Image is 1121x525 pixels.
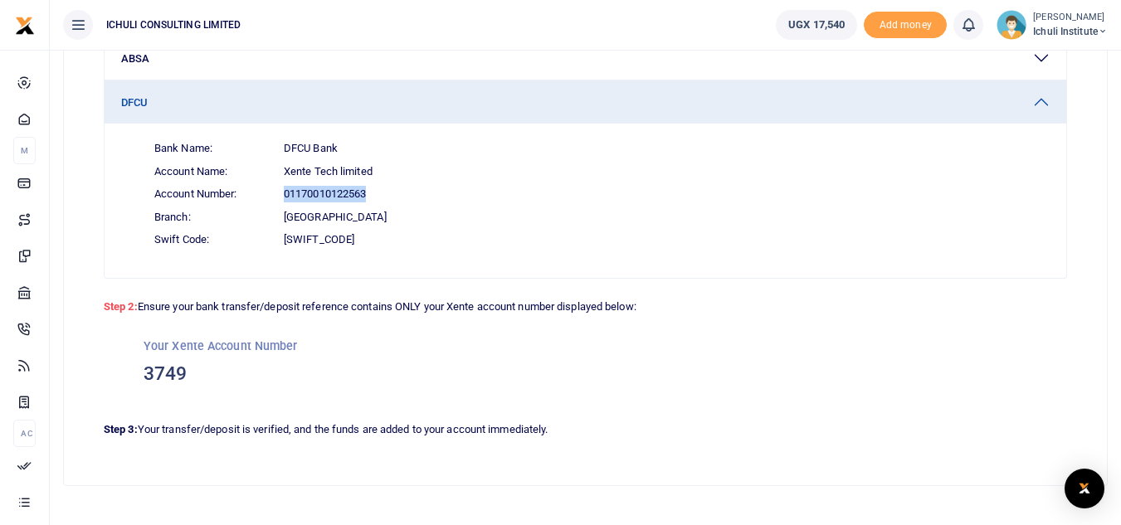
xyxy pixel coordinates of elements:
span: Account Name: [154,163,271,180]
strong: Step 2: [104,300,138,313]
p: Your transfer/deposit is verified, and the funds are added to your account immediately. [104,421,1067,439]
span: [SWIFT_CODE] [284,231,354,248]
span: Swift Code: [154,231,271,248]
strong: Step 3: [104,423,138,435]
span: Account Number: [154,186,271,202]
a: Add money [864,17,947,30]
small: [PERSON_NAME] [1033,11,1108,25]
span: UGX 17,540 [788,17,845,33]
img: logo-small [15,16,35,36]
img: profile-user [997,10,1026,40]
h3: 3749 [144,362,1027,386]
span: [GEOGRAPHIC_DATA] [284,209,387,226]
span: Add money [864,12,947,39]
span: Xente Tech limited [284,163,373,180]
small: Your Xente Account Number [144,339,298,352]
span: DFCU Bank [284,140,338,157]
span: ICHULI CONSULTING LIMITED [100,17,248,32]
span: 01170010122563 [284,186,366,202]
a: logo-small logo-large logo-large [15,18,35,31]
p: Ensure your bank transfer/deposit reference contains ONLY your Xente account number displayed below: [104,292,1067,316]
button: ABSA [105,36,1066,80]
a: UGX 17,540 [776,10,857,40]
li: M [13,137,36,164]
span: Branch: [154,209,271,226]
li: Ac [13,420,36,447]
li: Toup your wallet [864,12,947,39]
button: DFCU [105,80,1066,124]
li: Wallet ballance [769,10,864,40]
a: profile-user [PERSON_NAME] Ichuli Institute [997,10,1108,40]
div: Open Intercom Messenger [1065,469,1104,508]
span: Ichuli Institute [1033,24,1108,39]
span: Bank Name: [154,140,271,157]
